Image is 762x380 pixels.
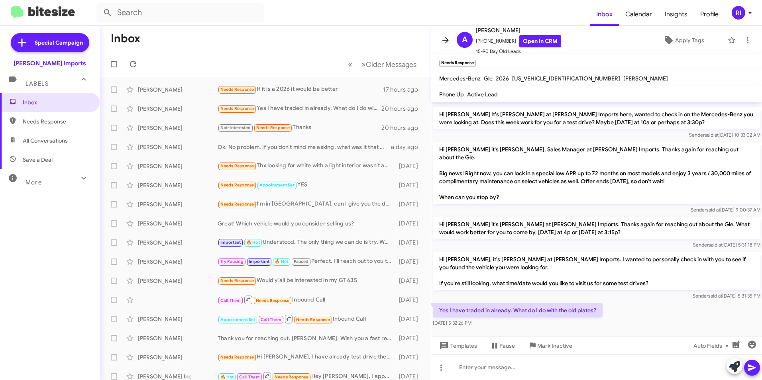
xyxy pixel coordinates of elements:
[381,105,424,113] div: 20 hours ago
[138,353,218,361] div: [PERSON_NAME]
[675,33,704,47] span: Apply Tags
[483,339,521,353] button: Pause
[26,80,49,87] span: Labels
[691,207,760,213] span: Sender [DATE] 9:00:37 AM
[220,278,254,283] span: Needs Response
[220,202,254,207] span: Needs Response
[395,353,424,361] div: [DATE]
[218,219,395,227] div: Great! Which vehicle would you consider selling us?
[220,374,234,380] span: 🔥 Hot
[590,3,619,26] span: Inbox
[220,259,244,264] span: Try Pausing
[23,98,90,106] span: Inbox
[259,182,295,188] span: Appointment Set
[433,142,760,204] p: Hi [PERSON_NAME] it's [PERSON_NAME], Sales Manager at [PERSON_NAME] Imports. Thanks again for rea...
[725,6,753,20] button: RI
[348,59,352,69] span: «
[138,143,218,151] div: [PERSON_NAME]
[366,60,416,69] span: Older Messages
[693,293,760,299] span: Sender [DATE] 5:31:35 PM
[220,182,254,188] span: Needs Response
[693,242,760,248] span: Sender [DATE] 5:31:18 PM
[220,298,241,303] span: Call Them
[96,3,264,22] input: Search
[23,118,90,125] span: Needs Response
[395,239,424,247] div: [DATE]
[467,91,498,98] span: Active Lead
[512,75,620,82] span: [US_VEHICLE_IDENTIFICATION_NUMBER]
[357,56,421,72] button: Next
[138,86,218,94] div: [PERSON_NAME]
[705,132,719,138] span: said at
[383,86,424,94] div: 17 hours ago
[476,35,561,47] span: [PHONE_NUMBER]
[256,298,290,303] span: Needs Response
[275,374,308,380] span: Needs Response
[619,3,658,26] a: Calendar
[476,47,561,55] span: 15-90 Day Old Leads
[732,6,745,20] div: RI
[381,124,424,132] div: 20 hours ago
[220,106,254,111] span: Needs Response
[138,124,218,132] div: [PERSON_NAME]
[138,181,218,189] div: [PERSON_NAME]
[220,355,254,360] span: Needs Response
[11,33,89,52] a: Special Campaign
[433,320,471,326] span: [DATE] 5:32:26 PM
[643,33,724,47] button: Apply Tags
[462,33,467,46] span: A
[23,156,53,164] span: Save a Deal
[438,339,477,353] span: Templates
[433,252,760,290] p: Hi [PERSON_NAME], it's [PERSON_NAME] at [PERSON_NAME] Imports. I wanted to personally check in wi...
[138,219,218,227] div: [PERSON_NAME]
[395,258,424,266] div: [DATE]
[343,56,357,72] button: Previous
[138,239,218,247] div: [PERSON_NAME]
[220,125,251,130] span: Not-Interested
[249,259,269,264] span: Important
[693,339,732,353] span: Auto Fields
[218,314,395,324] div: Inbound Call
[433,303,603,317] p: Yes I have traded in already. What do I do with the old plates?
[708,293,722,299] span: said at
[138,258,218,266] div: [PERSON_NAME]
[499,339,515,353] span: Pause
[476,25,561,35] span: [PERSON_NAME]
[218,334,395,342] div: Thank you for reaching out, [PERSON_NAME]. Wish you a fast recovery and we will talk soon.
[23,137,68,145] span: All Conversations
[261,317,281,322] span: Call Them
[218,104,381,113] div: Yes I have traded in already. What do I do with the old plates?
[395,296,424,304] div: [DATE]
[361,59,366,69] span: »
[294,259,308,264] span: Paused
[687,339,738,353] button: Auto Fields
[395,181,424,189] div: [DATE]
[138,200,218,208] div: [PERSON_NAME]
[439,60,476,67] small: Needs Response
[218,143,391,151] div: Ok. No problem. If you don't mind me asking, what was it that made you want to hold off from movi...
[218,238,395,247] div: Understood. The only thing we can do is try. Was there any particular vehicle you had in mind to ...
[439,75,481,82] span: Mercedes-Benz
[433,217,760,239] p: Hi [PERSON_NAME] it's [PERSON_NAME] at [PERSON_NAME] Imports. Thanks again for reaching out about...
[395,277,424,285] div: [DATE]
[484,75,493,82] span: Gle
[218,200,395,209] div: I'm in [GEOGRAPHIC_DATA], can I give you the details and you can give me approximate How much?
[218,161,395,170] div: Thx looking for white with a light interior wasn't able to follow the link I'll look at website
[218,257,395,266] div: Perfect. I'll reach out to you then. Have a great trip! We'll talk soon.
[658,3,694,26] a: Insights
[521,339,579,353] button: Mark Inactive
[138,162,218,170] div: [PERSON_NAME]
[395,315,424,323] div: [DATE]
[218,85,383,94] div: If it is a 2026 it would be better
[218,123,381,132] div: Thanks
[395,200,424,208] div: [DATE]
[344,56,421,72] nav: Page navigation example
[694,3,725,26] a: Profile
[26,179,42,186] span: More
[496,75,509,82] span: 2026
[138,315,218,323] div: [PERSON_NAME]
[519,35,561,47] a: Open in CRM
[296,317,330,322] span: Needs Response
[433,107,760,129] p: Hi [PERSON_NAME] It's [PERSON_NAME] at [PERSON_NAME] Imports here, wanted to check in on the Merc...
